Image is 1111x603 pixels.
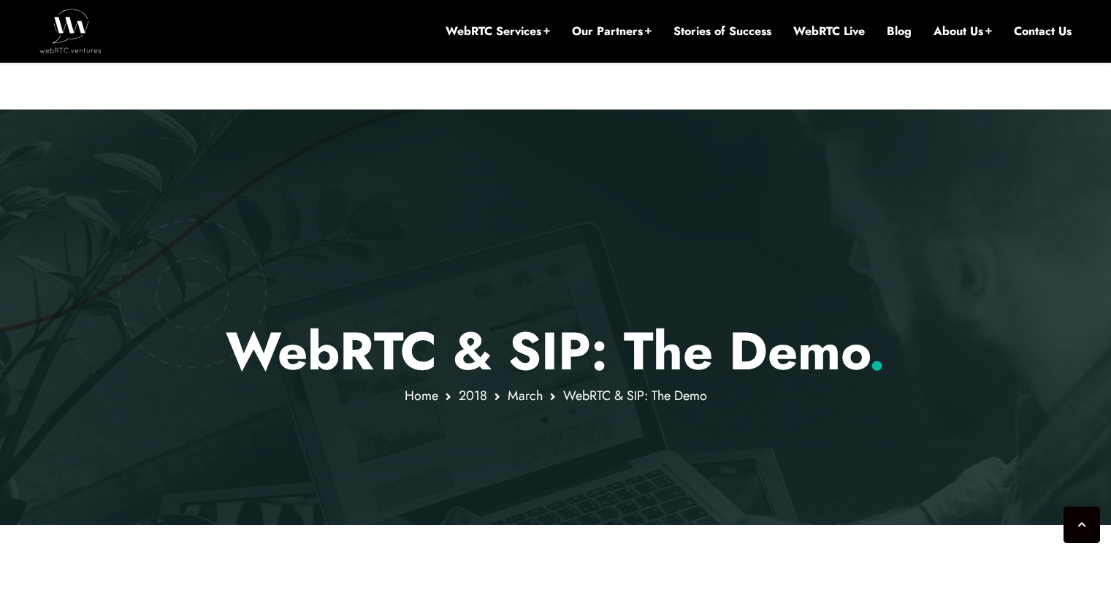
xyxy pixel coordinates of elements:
a: About Us [934,23,992,39]
img: WebRTC.ventures [39,9,102,53]
a: Stories of Success [673,23,771,39]
p: WebRTC & SIP: The Demo [128,320,983,383]
span: WebRTC & SIP: The Demo [563,386,707,405]
a: Blog [887,23,912,39]
a: Our Partners [572,23,652,39]
a: Contact Us [1014,23,1072,39]
span: . [868,313,885,389]
a: Home [405,386,438,405]
a: WebRTC Services [446,23,550,39]
a: WebRTC Live [793,23,865,39]
a: March [508,386,543,405]
a: 2018 [459,386,487,405]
